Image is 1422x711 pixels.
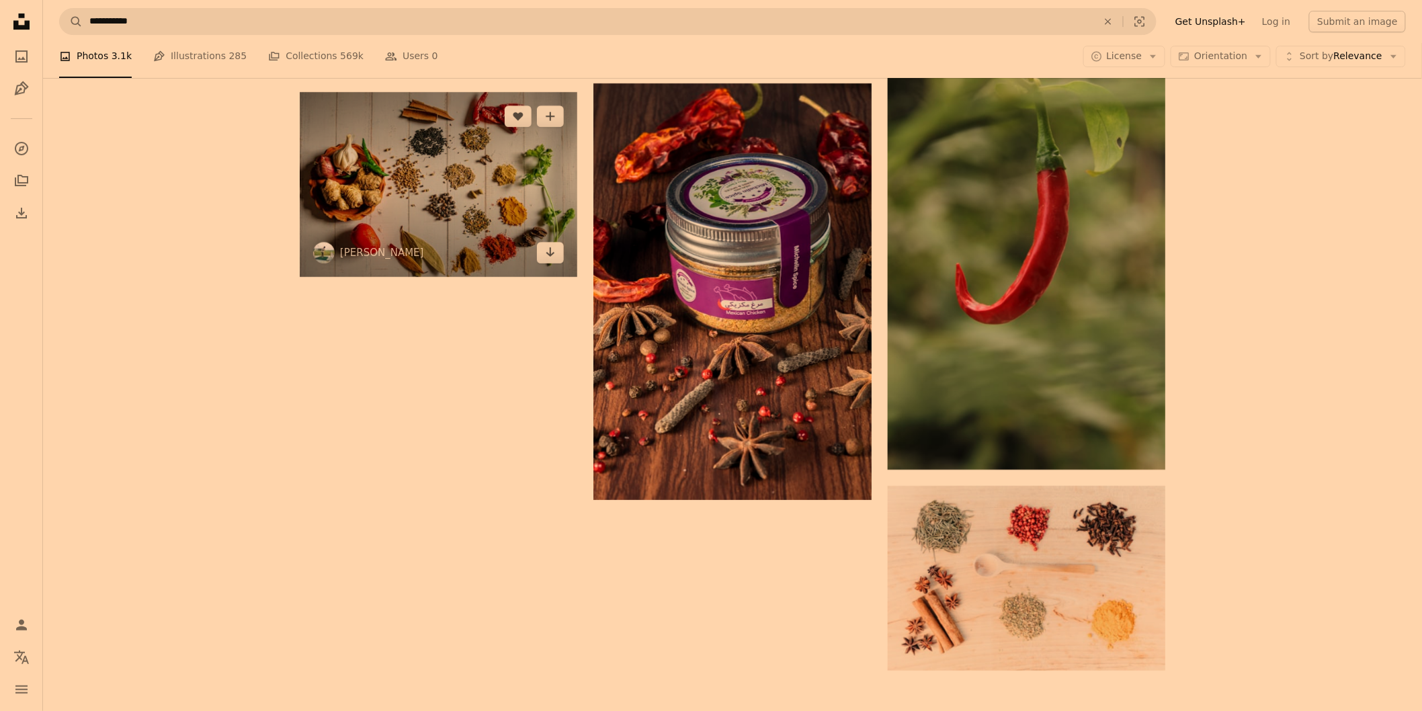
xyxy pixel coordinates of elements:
button: Sort byRelevance [1276,46,1406,67]
a: Collections [8,167,35,194]
span: 0 [432,49,438,64]
button: Search Unsplash [60,9,83,34]
span: Relevance [1300,50,1382,63]
img: a variety of spices on a white table [300,92,577,277]
button: Language [8,644,35,671]
img: Go to Ratul Ghosh's profile [313,242,335,263]
img: a wooden table topped with spices and herbs [888,486,1165,671]
a: a wooden table topped with spices and herbs [888,572,1165,584]
a: blue and white labeled can [593,286,871,298]
button: Menu [8,676,35,703]
span: 569k [340,49,364,64]
a: a red pepper hanging from a green plant [888,255,1165,267]
a: Explore [8,135,35,162]
span: Orientation [1194,50,1247,61]
button: Like [505,106,532,127]
button: Add to Collection [537,106,564,127]
button: Submit an image [1309,11,1406,32]
a: Download [537,242,564,263]
button: Visual search [1124,9,1156,34]
a: Illustrations [8,75,35,102]
a: a variety of spices on a white table [300,178,577,190]
a: Illustrations 285 [153,35,247,78]
button: License [1083,46,1166,67]
a: [PERSON_NAME] [340,246,424,259]
span: 285 [229,49,247,64]
img: blue and white labeled can [593,83,871,500]
span: License [1107,50,1142,61]
a: Collections 569k [268,35,364,78]
a: Get Unsplash+ [1167,11,1254,32]
a: Users 0 [385,35,438,78]
form: Find visuals sitewide [59,8,1157,35]
a: Home — Unsplash [8,8,35,38]
a: Photos [8,43,35,70]
a: Download History [8,200,35,226]
button: Clear [1093,9,1123,34]
button: Orientation [1171,46,1271,67]
img: a red pepper hanging from a green plant [888,53,1165,470]
a: Log in [1254,11,1298,32]
span: Sort by [1300,50,1333,61]
a: Log in / Sign up [8,612,35,638]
